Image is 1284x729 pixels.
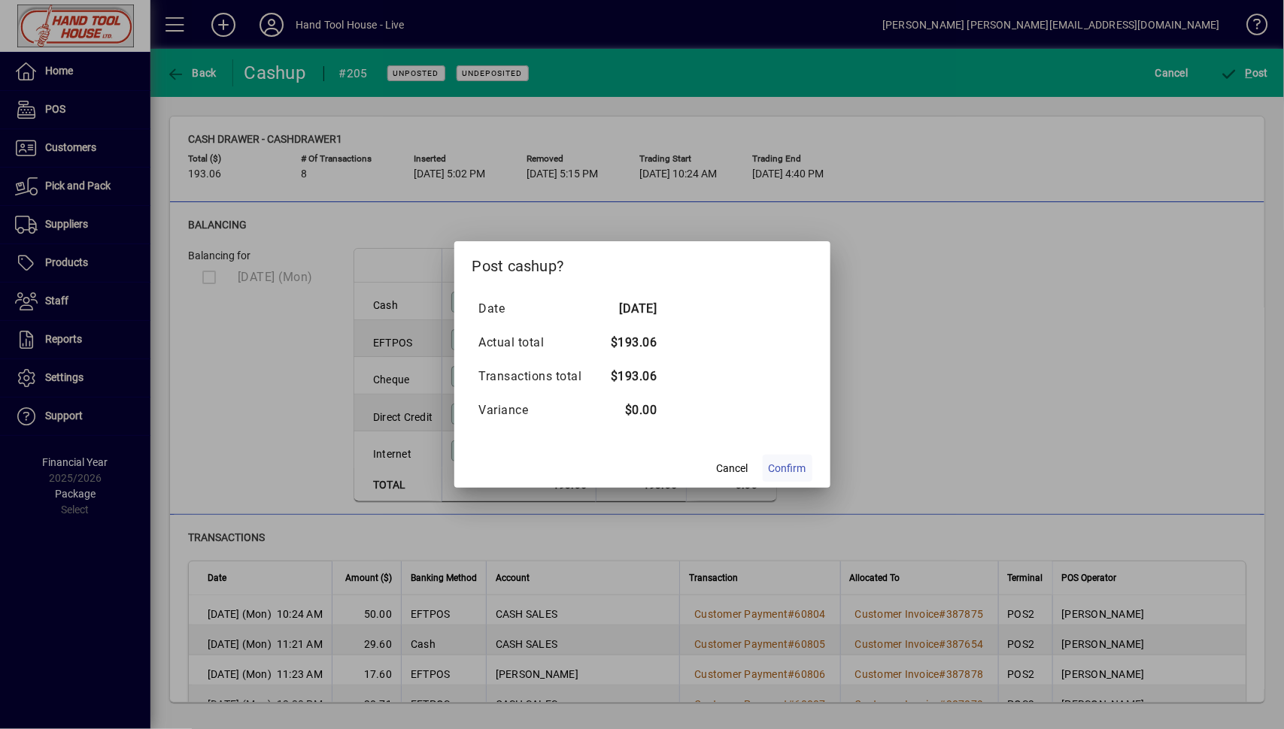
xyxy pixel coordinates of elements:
td: Date [478,292,597,325]
span: Cancel [717,461,748,476]
td: $193.06 [597,325,657,359]
h2: Post cashup? [454,241,830,285]
button: Cancel [709,455,757,482]
button: Confirm [763,455,812,482]
td: Variance [478,393,597,427]
td: Transactions total [478,359,597,393]
td: [DATE] [597,292,657,325]
span: Confirm [769,461,806,476]
td: $0.00 [597,393,657,427]
td: $193.06 [597,359,657,393]
td: Actual total [478,325,597,359]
